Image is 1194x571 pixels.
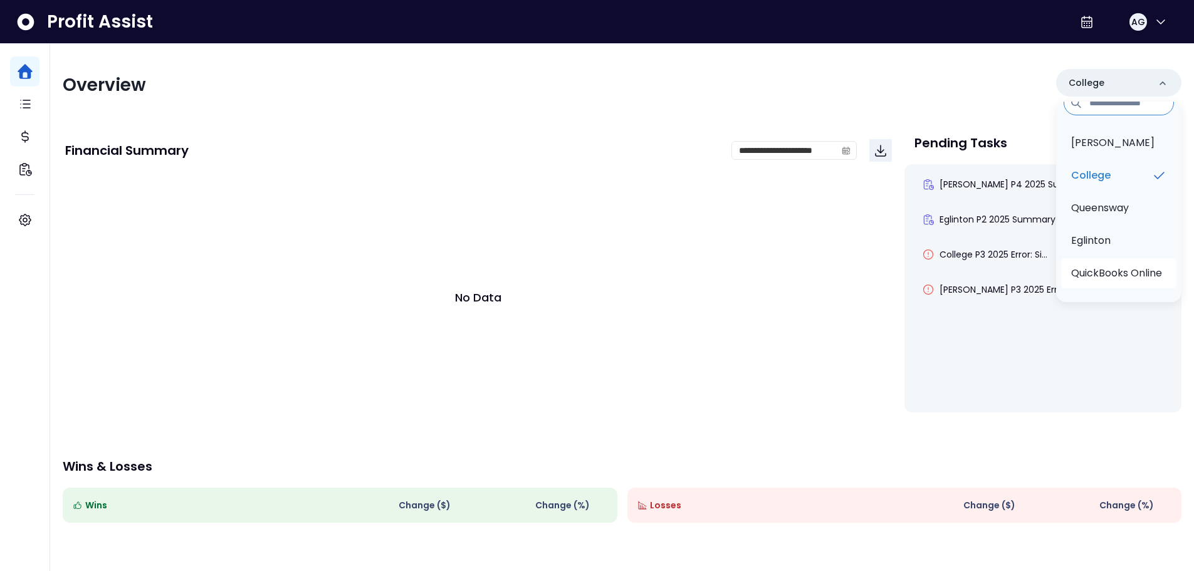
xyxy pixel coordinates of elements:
[650,499,681,512] span: Losses
[940,248,1047,261] span: College P3 2025 Error: Si...
[963,499,1015,512] span: Change ( $ )
[842,146,851,155] svg: calendar
[869,139,892,162] button: Download
[940,283,1090,296] span: [PERSON_NAME] P3 2025 Error: Mis...
[535,499,590,512] span: Change (%)
[1099,499,1154,512] span: Change (%)
[940,213,1055,226] span: Eglinton P2 2025 Summary
[455,289,501,306] p: No Data
[47,11,153,33] span: Profit Assist
[1071,168,1111,183] p: College
[1071,201,1129,216] p: Queensway
[1131,16,1145,28] span: AG
[85,499,107,512] span: Wins
[914,137,1007,149] p: Pending Tasks
[65,144,189,157] p: Financial Summary
[1071,266,1162,281] p: QuickBooks Online
[1069,76,1104,90] p: College
[63,73,146,97] span: Overview
[1071,135,1155,150] p: [PERSON_NAME]
[1071,233,1111,248] p: Eglinton
[63,460,1181,473] p: Wins & Losses
[940,178,1091,191] span: [PERSON_NAME] P4 2025 Summary
[399,499,451,512] span: Change ( $ )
